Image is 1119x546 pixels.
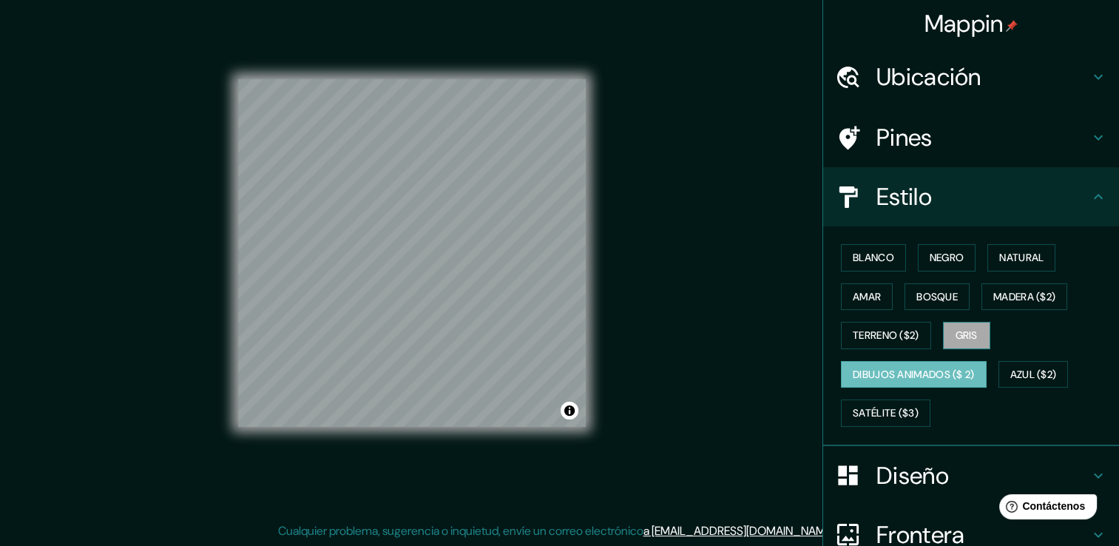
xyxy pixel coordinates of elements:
p: Cualquier problema, sugerencia o inquietud, envíe un correo electrónico . [278,522,836,540]
a: a [EMAIL_ADDRESS][DOMAIN_NAME] [643,523,834,539]
h4: Estilo [876,182,1089,212]
button: Alternar atribución [561,402,578,419]
font: Amar [853,288,881,306]
h4: Pines [876,123,1089,152]
button: Satélite ($3) [841,400,930,427]
font: Terreno ($2) [853,326,919,345]
img: pin-icon.png [1006,20,1018,32]
font: Natural [999,249,1044,267]
font: Bosque [916,288,958,306]
iframe: Help widget launcher [987,488,1103,530]
font: Mappin [924,8,1004,39]
button: Gris [943,322,990,349]
font: Blanco [853,249,894,267]
button: Bosque [905,283,970,311]
canvas: Mapa [238,79,586,427]
font: Gris [956,326,978,345]
div: Ubicación [823,47,1119,107]
button: Madera ($2) [981,283,1067,311]
button: Amar [841,283,893,311]
h4: Diseño [876,461,1089,491]
button: Blanco [841,244,906,272]
font: Madera ($2) [993,288,1055,306]
font: Negro [930,249,964,267]
button: Azul ($2) [998,361,1069,388]
font: Satélite ($3) [853,404,919,422]
div: Diseño [823,446,1119,505]
font: Dibujos animados ($ 2) [853,365,975,384]
h4: Ubicación [876,62,1089,92]
div: Pines [823,108,1119,167]
div: Estilo [823,167,1119,226]
button: Negro [918,244,976,272]
font: Azul ($2) [1010,365,1057,384]
button: Terreno ($2) [841,322,931,349]
button: Dibujos animados ($ 2) [841,361,987,388]
button: Natural [987,244,1055,272]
